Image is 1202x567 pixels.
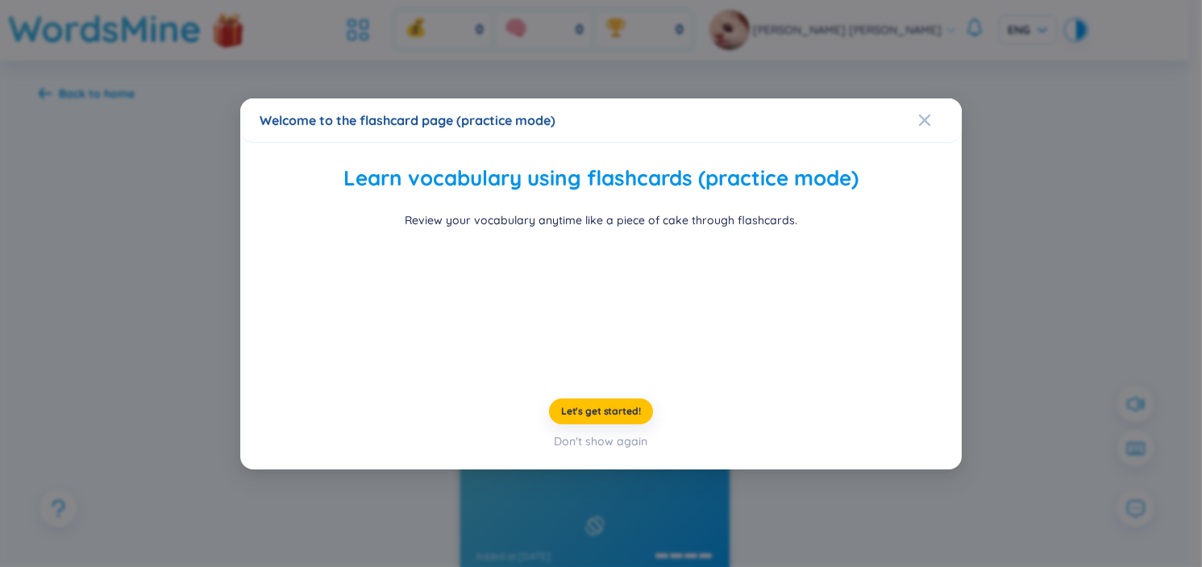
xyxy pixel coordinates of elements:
[561,404,641,417] span: Let's get started!
[260,111,942,129] div: Welcome to the flashcard page (practice mode)
[405,211,797,228] div: Review your vocabulary anytime like a piece of cake through flashcards.
[260,162,942,195] h2: Learn vocabulary using flashcards (practice mode)
[555,432,648,449] div: Don't show again
[549,398,653,423] button: Let's get started!
[918,98,962,142] button: Close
